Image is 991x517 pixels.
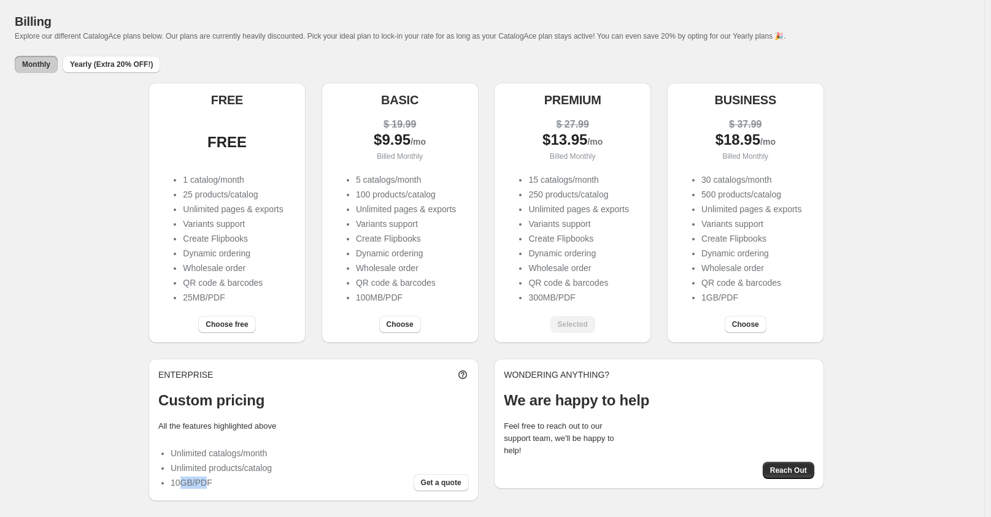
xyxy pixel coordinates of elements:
div: $ 13.95 [504,134,641,148]
li: Dynamic ordering [183,247,283,259]
li: Unlimited catalogs/month [171,447,272,459]
li: Create Flipbooks [701,232,801,245]
li: Variants support [356,218,456,230]
label: All the features highlighted above [158,421,276,431]
li: Dynamic ordering [528,247,628,259]
span: Choose free [206,320,248,329]
li: Variants support [701,218,801,230]
li: 15 catalogs/month [528,174,628,186]
button: Yearly (Extra 20% OFF!) [63,56,160,73]
p: Custom pricing [158,391,469,410]
li: 300MB/PDF [528,291,628,304]
li: Variants support [183,218,283,230]
li: Dynamic ordering [701,247,801,259]
span: Choose [387,320,414,329]
li: QR code & barcodes [528,277,628,289]
li: Variants support [528,218,628,230]
p: Billed Monthly [504,150,641,163]
span: Billing [15,15,52,28]
button: Reach Out [763,462,814,479]
li: 30 catalogs/month [701,174,801,186]
span: Choose [732,320,759,329]
li: QR code & barcodes [701,277,801,289]
p: ENTERPRISE [158,369,213,381]
li: Wholesale order [528,262,628,274]
li: 1GB/PDF [701,291,801,304]
div: $ 18.95 [677,134,814,148]
li: Create Flipbooks [528,232,628,245]
h5: FREE [211,93,244,107]
li: 250 products/catalog [528,188,628,201]
li: Unlimited pages & exports [701,203,801,215]
span: Yearly (Extra 20% OFF!) [70,59,153,69]
button: Choose [725,316,766,333]
li: 25 products/catalog [183,188,283,201]
span: /mo [760,137,776,147]
h5: BUSINESS [714,93,776,107]
li: 10GB/PDF [171,477,272,489]
li: Unlimited pages & exports [183,203,283,215]
li: 5 catalogs/month [356,174,456,186]
button: Monthly [15,56,58,73]
button: Choose free [198,316,255,333]
span: /mo [587,137,603,147]
div: $ 19.99 [331,118,469,131]
div: FREE [158,136,296,148]
li: 1 catalog/month [183,174,283,186]
li: Wholesale order [183,262,283,274]
li: Dynamic ordering [356,247,456,259]
li: Unlimited pages & exports [528,203,628,215]
div: $ 37.99 [677,118,814,131]
span: /mo [411,137,426,147]
li: 100MB/PDF [356,291,456,304]
li: Wholesale order [701,262,801,274]
p: We are happy to help [504,391,814,410]
button: Get a quote [414,474,469,491]
li: QR code & barcodes [183,277,283,289]
li: Create Flipbooks [183,232,283,245]
span: Get a quote [421,478,461,488]
button: Choose [379,316,421,333]
h5: PREMIUM [544,93,601,107]
h5: BASIC [381,93,418,107]
div: $ 9.95 [331,134,469,148]
li: 500 products/catalog [701,188,801,201]
p: Feel free to reach out to our support team, we'll be happy to help! [504,420,627,457]
span: Reach Out [770,465,807,475]
li: Unlimited products/catalog [171,462,272,474]
li: 100 products/catalog [356,188,456,201]
span: Monthly [22,59,50,69]
li: Wholesale order [356,262,456,274]
p: WONDERING ANYTHING? [504,369,814,381]
li: QR code & barcodes [356,277,456,289]
li: 25MB/PDF [183,291,283,304]
li: Unlimited pages & exports [356,203,456,215]
span: Explore our different CatalogAce plans below. Our plans are currently heavily discounted. Pick yo... [15,32,786,40]
p: Billed Monthly [677,150,814,163]
div: $ 27.99 [504,118,641,131]
li: Create Flipbooks [356,232,456,245]
p: Billed Monthly [331,150,469,163]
